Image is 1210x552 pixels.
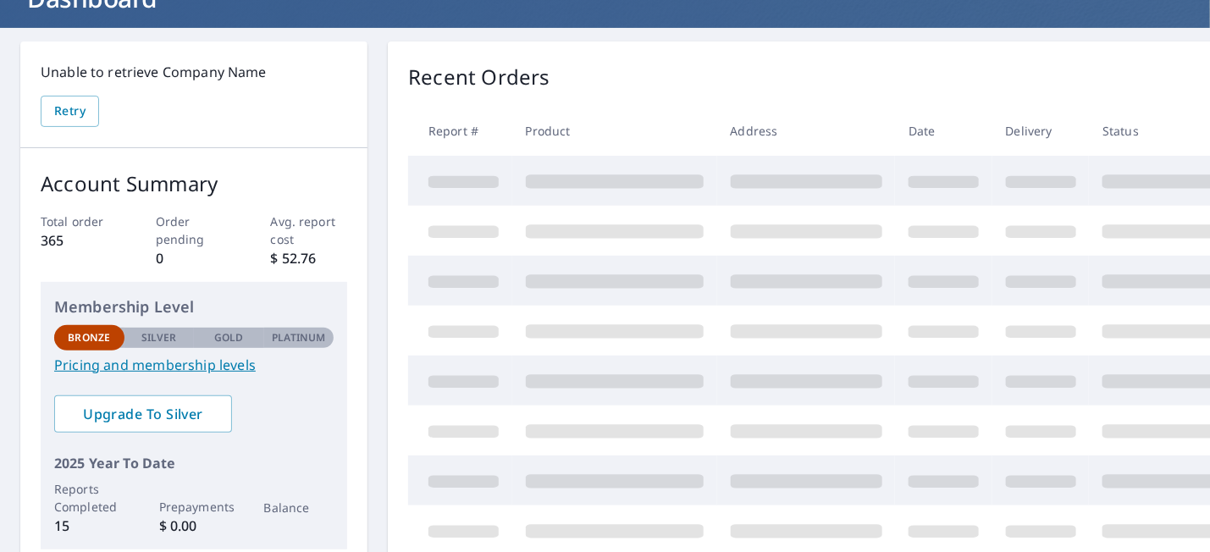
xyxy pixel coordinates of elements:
[895,106,992,156] th: Date
[41,62,347,82] p: Unable to retrieve Company Name
[159,498,229,516] p: Prepayments
[54,101,86,122] span: Retry
[54,480,124,516] p: Reports Completed
[992,106,1090,156] th: Delivery
[41,230,118,251] p: 365
[717,106,896,156] th: Address
[41,168,347,199] p: Account Summary
[54,355,334,375] a: Pricing and membership levels
[54,516,124,536] p: 15
[41,213,118,230] p: Total order
[272,330,325,345] p: Platinum
[408,62,550,92] p: Recent Orders
[156,213,233,248] p: Order pending
[156,248,233,268] p: 0
[408,106,512,156] th: Report #
[141,330,177,345] p: Silver
[271,248,348,268] p: $ 52.76
[54,453,334,473] p: 2025 Year To Date
[214,330,243,345] p: Gold
[68,405,218,423] span: Upgrade To Silver
[264,499,334,516] p: Balance
[271,213,348,248] p: Avg. report cost
[512,106,717,156] th: Product
[41,96,99,127] button: Retry
[54,395,232,433] a: Upgrade To Silver
[159,516,229,536] p: $ 0.00
[54,295,334,318] p: Membership Level
[68,330,110,345] p: Bronze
